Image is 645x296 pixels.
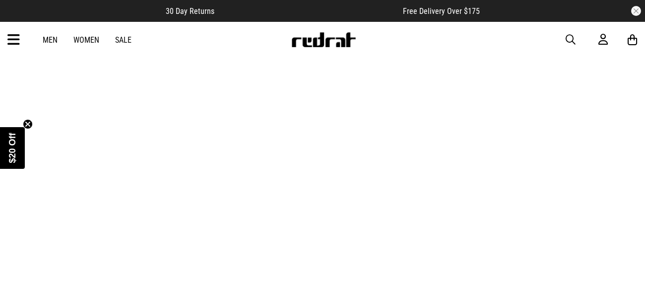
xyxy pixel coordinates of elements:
span: $20 Off [7,133,17,163]
img: Redrat logo [291,32,356,47]
span: 30 Day Returns [166,6,214,16]
a: Men [43,35,58,45]
button: Previous slide [16,164,29,186]
button: Next slide [616,164,629,186]
span: Free Delivery Over $175 [403,6,480,16]
a: Sale [115,35,131,45]
a: Women [73,35,99,45]
iframe: Customer reviews powered by Trustpilot [234,6,383,16]
button: Close teaser [23,119,33,129]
